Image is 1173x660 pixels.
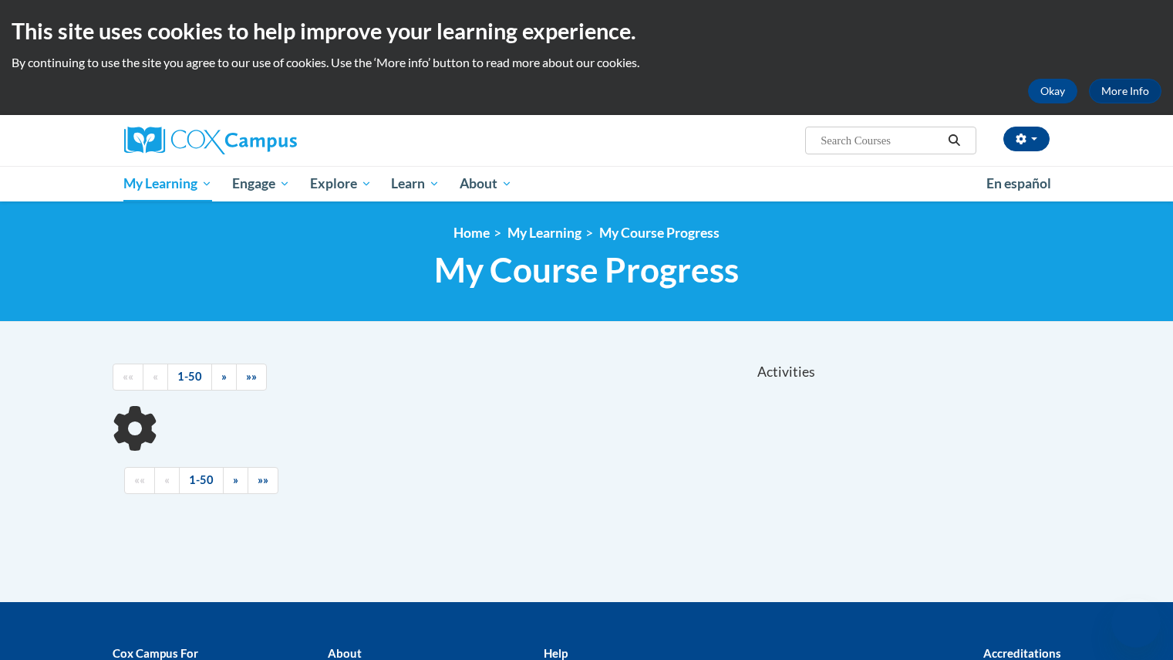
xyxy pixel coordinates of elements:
[258,473,268,486] span: »»
[310,174,372,193] span: Explore
[222,166,300,201] a: Engage
[236,364,267,391] a: End
[599,225,720,241] a: My Course Progress
[124,127,297,154] img: Cox Campus
[154,467,180,494] a: Previous
[101,166,1073,201] div: Main menu
[1028,79,1077,103] button: Okay
[819,131,942,150] input: Search Courses
[123,174,212,193] span: My Learning
[328,646,362,660] b: About
[114,166,223,201] a: My Learning
[153,370,158,383] span: «
[942,131,966,150] button: Search
[1089,79,1161,103] a: More Info
[143,364,168,391] a: Previous
[1003,127,1050,151] button: Account Settings
[450,166,522,201] a: About
[113,646,198,660] b: Cox Campus For
[221,370,227,383] span: »
[986,175,1051,191] span: En español
[164,473,170,486] span: «
[248,467,278,494] a: End
[223,467,248,494] a: Next
[453,225,490,241] a: Home
[134,473,145,486] span: ««
[460,174,512,193] span: About
[434,249,739,290] span: My Course Progress
[391,174,440,193] span: Learn
[124,127,417,154] a: Cox Campus
[167,364,212,391] a: 1-50
[757,364,815,381] span: Activities
[300,166,382,201] a: Explore
[12,54,1161,71] p: By continuing to use the site you agree to our use of cookies. Use the ‘More info’ button to read...
[1111,598,1161,648] iframe: Button to launch messaging window
[211,364,237,391] a: Next
[179,467,224,494] a: 1-50
[113,364,143,391] a: Begining
[12,15,1161,46] h2: This site uses cookies to help improve your learning experience.
[123,370,133,383] span: ««
[232,174,290,193] span: Engage
[246,370,257,383] span: »»
[507,225,581,241] a: My Learning
[124,467,155,494] a: Begining
[976,168,1061,200] a: En español
[544,646,568,660] b: Help
[983,646,1061,660] b: Accreditations
[381,166,450,201] a: Learn
[233,473,238,486] span: »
